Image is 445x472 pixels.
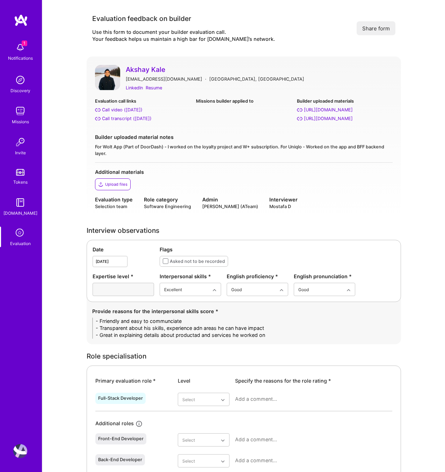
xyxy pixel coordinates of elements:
[95,133,393,141] div: Builder uploaded material notes
[98,457,142,463] div: Back-End Developer
[95,168,393,176] div: Additional materials
[196,97,291,105] div: Missions builder applied to
[102,106,143,113] div: Call video (Sep 08, 2025)
[13,178,28,186] div: Tokens
[280,288,283,292] i: icon Chevron
[95,97,190,105] div: Evaluation call links
[347,288,350,292] i: icon Chevron
[221,398,225,402] i: icon Chevron
[98,182,104,187] i: icon Upload2
[3,209,37,217] div: [DOMAIN_NAME]
[227,273,288,280] div: English proficiency *
[93,246,154,253] div: Date
[231,286,242,293] div: Good
[213,288,216,292] i: icon Chevron
[15,149,26,156] div: Invite
[202,196,258,203] div: Admin
[98,396,143,401] div: Full-Stack Developer
[102,115,152,122] div: Call transcript (Sep 08, 2025)
[126,84,143,91] a: LinkedIn
[297,106,392,113] a: [URL][DOMAIN_NAME]
[12,118,29,125] div: Missions
[357,21,395,35] button: Share form
[95,196,133,203] div: Evaluation type
[87,227,401,234] div: Interview observations
[13,444,27,458] img: User Avatar
[92,29,275,43] div: Use this form to document your builder evaluation call. Your feedback helps us maintain a high ba...
[105,182,127,187] div: Upload files
[93,273,154,280] div: Expertise level *
[182,396,195,403] div: Select
[16,169,24,176] img: tokens
[144,196,191,203] div: Role category
[22,40,27,46] span: 1
[182,436,195,444] div: Select
[13,40,27,54] img: bell
[95,203,133,210] div: Selection team
[12,444,29,458] a: User Avatar
[95,116,101,121] i: Call transcript (Sep 08, 2025)
[13,135,27,149] img: Invite
[144,203,191,210] div: Software Engineering
[13,196,27,209] img: guide book
[14,227,27,240] i: icon SelectionTeam
[146,84,162,91] a: Resume
[297,107,302,113] i: https://www.uniqlo.com/jp/ja/
[297,97,392,105] div: Builder uploaded materials
[95,106,190,113] a: Call video ([DATE])
[92,308,395,315] div: Provide reasons for the interpersonal skills score *
[178,377,229,384] div: Level
[164,286,182,293] div: Excellent
[87,353,401,360] div: Role specialisation
[235,377,392,384] div: Specify the reasons for the role rating *
[221,460,225,463] i: icon Chevron
[92,14,275,23] div: Evaluation feedback on builder
[13,104,27,118] img: teamwork
[298,286,309,293] div: Good
[160,273,221,280] div: Interpersonal skills *
[182,457,195,465] div: Select
[269,203,298,210] div: Mostafa D
[14,14,28,27] img: logo
[304,106,353,113] div: https://www.uniqlo.com/jp/ja/
[95,65,120,90] img: User Avatar
[8,54,33,62] div: Notifications
[98,436,144,442] div: Front-End Developer
[205,75,206,83] div: ·
[95,107,101,113] i: Call video (Sep 08, 2025)
[95,377,172,384] div: Primary evaluation role *
[13,73,27,87] img: discovery
[10,87,30,94] div: Discovery
[297,116,302,121] i: https://wolt.com/en/jpn
[95,115,190,122] a: Call transcript ([DATE])
[221,439,225,442] i: icon Chevron
[92,318,395,339] textarea: - Frriendly and easy to communciate - Transparent about his skills, experience adn areas he can h...
[269,196,298,203] div: Interviewer
[10,240,31,247] div: Evaluation
[126,75,202,83] div: [EMAIL_ADDRESS][DOMAIN_NAME]
[297,115,392,122] a: [URL][DOMAIN_NAME]
[294,273,355,280] div: English pronunciation *
[95,420,134,428] div: Additional roles
[304,115,353,122] div: https://wolt.com/en/jpn
[170,258,225,265] div: Asked not to be recorded
[202,203,258,210] div: [PERSON_NAME] (ATeam)
[95,143,393,157] div: For Wolt App (Part of DoorDash) - I worked on the loyalty project and W+ subscription. For Uniqlo...
[209,75,304,83] div: [GEOGRAPHIC_DATA], [GEOGRAPHIC_DATA]
[160,246,395,253] div: Flags
[126,65,393,74] a: Akshay Kale
[135,420,143,428] i: icon Info
[95,65,120,92] a: User Avatar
